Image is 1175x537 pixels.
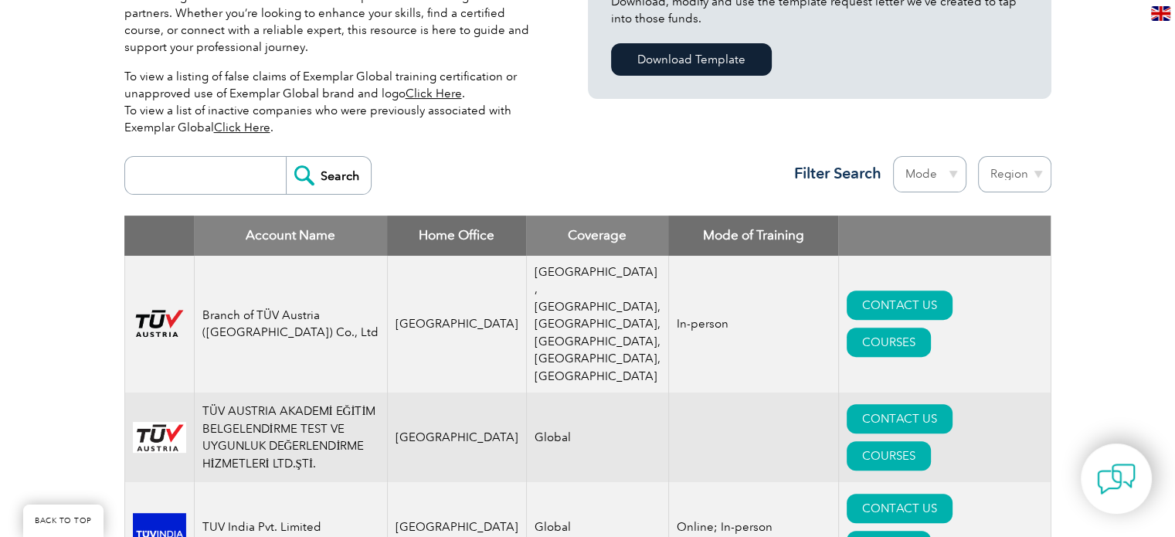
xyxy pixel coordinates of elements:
[194,256,387,393] td: Branch of TÜV Austria ([GEOGRAPHIC_DATA]) Co., Ltd
[611,43,772,76] a: Download Template
[847,404,953,433] a: CONTACT US
[133,422,186,453] img: 6cd35cc7-366f-eb11-a812-002248153038-logo.png
[847,494,953,523] a: CONTACT US
[194,393,387,482] td: TÜV AUSTRIA AKADEMİ EĞİTİM BELGELENDİRME TEST VE UYGUNLUK DEĞERLENDİRME HİZMETLERİ LTD.ŞTİ.
[214,121,270,134] a: Click Here
[194,216,387,256] th: Account Name: activate to sort column descending
[838,216,1051,256] th: : activate to sort column ascending
[124,68,542,136] p: To view a listing of false claims of Exemplar Global training certification or unapproved use of ...
[785,164,881,183] h3: Filter Search
[526,256,668,393] td: [GEOGRAPHIC_DATA] ,[GEOGRAPHIC_DATA], [GEOGRAPHIC_DATA], [GEOGRAPHIC_DATA], [GEOGRAPHIC_DATA], [G...
[23,505,104,537] a: BACK TO TOP
[1151,6,1170,21] img: en
[387,216,526,256] th: Home Office: activate to sort column ascending
[286,157,371,194] input: Search
[668,256,838,393] td: In-person
[133,309,186,338] img: ad2ea39e-148b-ed11-81ac-0022481565fd-logo.png
[847,291,953,320] a: CONTACT US
[387,256,526,393] td: [GEOGRAPHIC_DATA]
[406,87,462,100] a: Click Here
[387,393,526,482] td: [GEOGRAPHIC_DATA]
[847,328,931,357] a: COURSES
[847,441,931,471] a: COURSES
[668,216,838,256] th: Mode of Training: activate to sort column ascending
[1097,460,1136,498] img: contact-chat.png
[526,216,668,256] th: Coverage: activate to sort column ascending
[526,393,668,482] td: Global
